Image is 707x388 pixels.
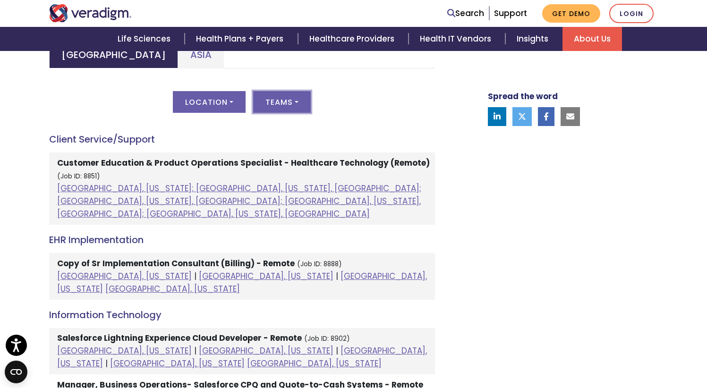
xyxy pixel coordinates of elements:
a: About Us [562,27,622,51]
button: Open CMP widget [5,361,27,383]
a: [GEOGRAPHIC_DATA], [US_STATE] [199,270,333,282]
small: (Job ID: 8851) [57,172,100,181]
a: Search [447,7,484,20]
a: Health Plans + Payers [185,27,298,51]
a: [GEOGRAPHIC_DATA] [49,41,178,68]
img: Veradigm logo [49,4,132,22]
span: | [194,270,196,282]
h4: Information Technology [49,309,435,321]
h4: Client Service/Support [49,134,435,145]
a: Support [494,8,527,19]
span: | [336,345,338,356]
button: Location [173,91,246,113]
a: Health IT Vendors [409,27,505,51]
small: (Job ID: 8902) [304,334,350,343]
strong: Customer Education & Product Operations Specialist - Healthcare Technology (Remote) [57,157,430,169]
a: [GEOGRAPHIC_DATA], [US_STATE] [57,270,427,295]
strong: Copy of Sr Implementation Consultant (Billing) - Remote [57,258,295,269]
strong: Salesforce Lightning Experience Cloud Developer - Remote [57,332,302,344]
small: (Job ID: 8888) [297,260,342,269]
button: Teams [253,91,311,113]
a: [GEOGRAPHIC_DATA], [US_STATE]; [GEOGRAPHIC_DATA], [US_STATE], [GEOGRAPHIC_DATA]; [GEOGRAPHIC_DATA... [57,183,421,219]
a: [GEOGRAPHIC_DATA], [US_STATE] [199,345,333,356]
span: | [336,270,338,282]
span: | [105,358,108,369]
h4: EHR Implementation [49,234,435,245]
a: Get Demo [542,4,600,23]
a: [GEOGRAPHIC_DATA], [US_STATE] [105,283,240,295]
a: Insights [505,27,562,51]
a: [GEOGRAPHIC_DATA], [US_STATE] [247,358,382,369]
a: [GEOGRAPHIC_DATA], [US_STATE] [57,270,192,282]
a: Login [609,4,654,23]
strong: Spread the word [488,91,558,102]
a: Healthcare Providers [298,27,409,51]
a: Asia [178,41,224,68]
span: | [194,345,196,356]
a: [GEOGRAPHIC_DATA], [US_STATE] [57,345,192,356]
a: [GEOGRAPHIC_DATA], [US_STATE] [110,358,245,369]
a: Life Sciences [106,27,185,51]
